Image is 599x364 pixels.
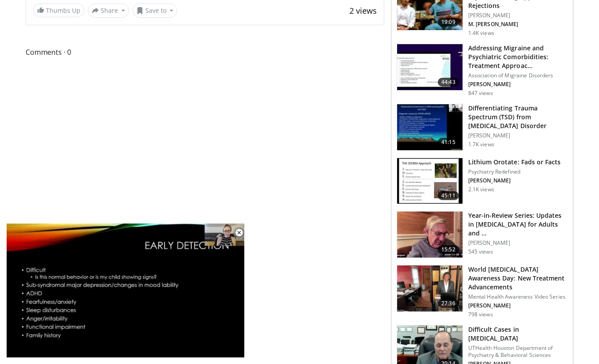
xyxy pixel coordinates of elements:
p: [PERSON_NAME] [468,12,568,19]
p: [PERSON_NAME] [468,177,561,184]
img: a113a53a-5dc8-4ef7-885d-01ac6545bad7.150x105_q85_crop-smart_upscale.jpg [397,158,463,204]
p: Psychiatry Redefined [468,168,561,175]
a: 27:36 World [MEDICAL_DATA] Awareness Day: New Treatment Advancements Mental Health Awareness Vide... [397,265,568,318]
p: 1.7K views [468,141,494,148]
h3: Difficult Cases in [MEDICAL_DATA] [468,325,568,343]
span: 19:09 [438,18,459,27]
h3: Differentiating Trauma Spectrum (TSD) from [MEDICAL_DATA] Disorder [468,104,568,130]
p: 1.4K views [468,30,494,37]
a: 45:11 Lithium Orotate: Fads or Facts Psychiatry Redefined [PERSON_NAME] 2.1K views [397,158,568,205]
a: 15:52 Year-in-Review Series: Updates in [MEDICAL_DATA] for Adults and … [PERSON_NAME] 545 views [397,211,568,258]
span: 44:43 [438,78,459,87]
h3: Lithium Orotate: Fads or Facts [468,158,561,167]
p: 847 views [468,90,493,97]
span: 27:36 [438,299,459,308]
span: 41:15 [438,138,459,147]
a: 44:43 Addressing Migraine and Psychiatric Comorbidities: Treatment Approac… Association of Migrai... [397,44,568,97]
span: 2 views [349,5,377,16]
p: UTHealth Houston Department of Psychiatry & Behavioral Sciences [468,345,568,359]
h3: World [MEDICAL_DATA] Awareness Day: New Treatment Advancements [468,265,568,292]
p: Mental Health Awareness Video Series [468,293,568,300]
button: Save to [133,4,178,18]
p: [PERSON_NAME] [468,81,568,88]
button: Close [230,224,248,242]
img: 148d76f3-e213-4310-86f0-ac4fb44a36e0.150x105_q85_crop-smart_upscale.jpg [397,212,463,258]
span: 15:52 [438,245,459,254]
p: 2.1K views [468,186,494,193]
img: 8fa2507e-1890-43d0-9aea-ccc7f4d922ab.150x105_q85_crop-smart_upscale.jpg [397,44,463,90]
p: 545 views [468,248,493,255]
video-js: Video Player [6,224,245,358]
p: [PERSON_NAME] [468,302,568,309]
span: 45:11 [438,191,459,200]
span: Comments 0 [26,46,384,58]
button: Share [88,4,129,18]
a: Thumbs Up [33,4,84,17]
p: M. [PERSON_NAME] [468,21,568,28]
h3: Year-in-Review Series: Updates in [MEDICAL_DATA] for Adults and … [468,211,568,238]
p: [PERSON_NAME] [468,132,568,139]
h3: Addressing Migraine and Psychiatric Comorbidities: Treatment Approac… [468,44,568,70]
img: 6b8aca02-e3d7-4b65-bf29-1560b3925079.150x105_q85_crop-smart_upscale.jpg [397,265,463,311]
img: c95828c9-7147-4664-8595-6ac4baa81cf8.150x105_q85_crop-smart_upscale.jpg [397,104,463,150]
p: [PERSON_NAME] [468,239,568,246]
p: 798 views [468,311,493,318]
a: 41:15 Differentiating Trauma Spectrum (TSD) from [MEDICAL_DATA] Disorder [PERSON_NAME] 1.7K views [397,104,568,151]
p: Association of Migraine Disorders [468,72,568,79]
